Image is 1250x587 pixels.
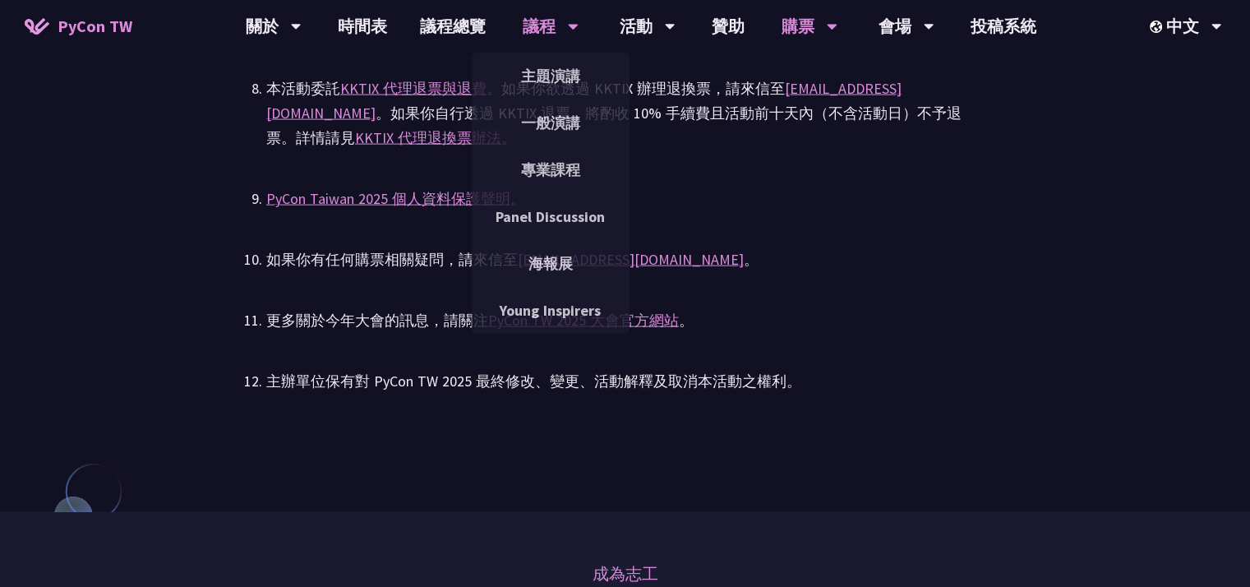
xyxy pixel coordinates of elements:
img: Locale Icon [1150,21,1166,33]
div: 如果你有任何購票相關疑問，請來信至 。 [266,247,984,272]
div: 。 [266,187,984,211]
a: KKTIX 代理退票與退費 [340,79,487,98]
div: 本活動委託 。如果你欲透過 KKTIX 辦理退換票，請來信至 。如果你自行透過 KKTIX 退票，將酌收 10% 手續費且活動前十天內（不含活動日）不予退票。詳情請見 。 [266,76,984,150]
a: KKTIX 代理退換票辦法 [355,128,501,147]
a: 專業課程 [472,150,630,189]
a: PyCon Taiwan 2025 個人資料保護聲明 [266,189,510,208]
a: PyCon TW [8,6,149,47]
a: Panel Discussion [472,197,630,236]
a: Young Inspirers [472,291,630,330]
div: 主辦單位保有對 PyCon TW 2025 最終修改、變更、活動解釋及取消本活動之權利。 [266,369,984,394]
a: [EMAIL_ADDRESS][DOMAIN_NAME] [518,250,744,269]
span: PyCon TW [58,14,132,39]
a: 一般演講 [472,104,630,142]
a: 成為志工 [593,562,658,586]
img: Home icon of PyCon TW 2025 [25,18,49,35]
a: 主題演講 [472,57,630,95]
div: 更多關於今年大會的訊息，請關注 。 [266,308,984,333]
a: 海報展 [472,244,630,283]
